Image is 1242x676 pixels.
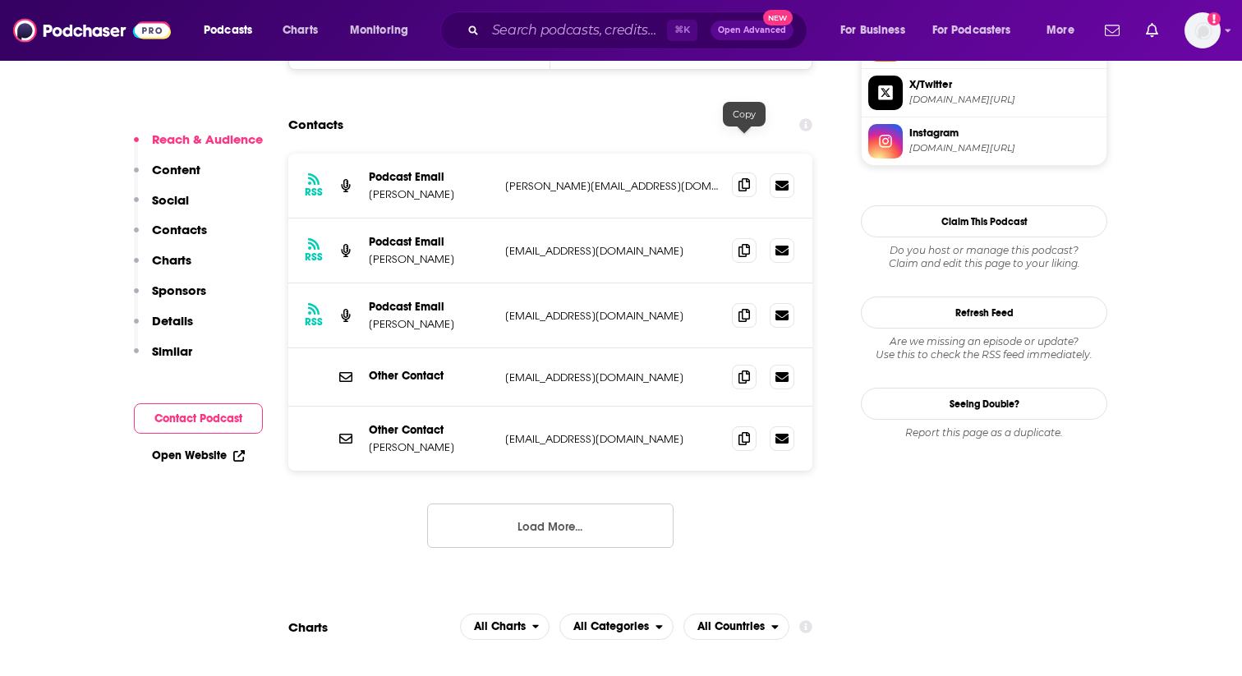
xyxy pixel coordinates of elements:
div: Copy [723,102,766,126]
button: Content [134,162,200,192]
button: open menu [338,17,430,44]
span: All Charts [474,621,526,632]
p: Similar [152,343,192,359]
a: Instagram[DOMAIN_NAME][URL] [868,124,1100,159]
p: [EMAIL_ADDRESS][DOMAIN_NAME] [505,370,719,384]
div: Claim and edit this page to your liking. [861,244,1107,270]
span: Open Advanced [718,26,786,34]
h3: RSS [305,315,323,329]
p: Contacts [152,222,207,237]
span: Instagram [909,126,1100,140]
span: Podcasts [204,19,252,42]
p: [EMAIL_ADDRESS][DOMAIN_NAME] [505,309,719,323]
span: X/Twitter [909,77,1100,92]
button: Contacts [134,222,207,252]
h2: Charts [288,619,328,635]
span: Monitoring [350,19,408,42]
button: Charts [134,252,191,283]
button: Similar [134,343,192,374]
button: Details [134,313,193,343]
a: Show notifications dropdown [1139,16,1165,44]
p: Podcast Email [369,300,492,314]
p: [PERSON_NAME] [369,317,492,331]
div: Search podcasts, credits, & more... [456,11,823,49]
p: [EMAIL_ADDRESS][DOMAIN_NAME] [505,432,719,446]
button: Open AdvancedNew [711,21,793,40]
span: instagram.com/darinolien [909,142,1100,154]
p: Podcast Email [369,235,492,249]
span: For Business [840,19,905,42]
span: Charts [283,19,318,42]
button: Claim This Podcast [861,205,1107,237]
span: More [1046,19,1074,42]
span: New [763,10,793,25]
a: Open Website [152,448,245,462]
button: Social [134,192,189,223]
p: Details [152,313,193,329]
p: [PERSON_NAME][EMAIL_ADDRESS][DOMAIN_NAME] [505,179,719,193]
img: Podchaser - Follow, Share and Rate Podcasts [13,15,171,46]
img: User Profile [1184,12,1221,48]
span: Logged in as rgertner [1184,12,1221,48]
p: [PERSON_NAME] [369,440,492,454]
p: Content [152,162,200,177]
button: open menu [460,614,550,640]
button: Show profile menu [1184,12,1221,48]
h2: Platforms [460,614,550,640]
p: [PERSON_NAME] [369,252,492,266]
p: Podcast Email [369,170,492,184]
button: Contact Podcast [134,403,263,434]
p: Other Contact [369,423,492,437]
svg: Add a profile image [1207,12,1221,25]
a: Charts [272,17,328,44]
button: open menu [192,17,274,44]
p: [PERSON_NAME] [369,187,492,201]
button: open menu [1035,17,1095,44]
p: Reach & Audience [152,131,263,147]
button: Sponsors [134,283,206,313]
span: For Podcasters [932,19,1011,42]
input: Search podcasts, credits, & more... [485,17,667,44]
div: Are we missing an episode or update? Use this to check the RSS feed immediately. [861,335,1107,361]
button: Refresh Feed [861,297,1107,329]
h2: Countries [683,614,789,640]
p: Sponsors [152,283,206,298]
p: Other Contact [369,369,492,383]
button: open menu [683,614,789,640]
p: Social [152,192,189,208]
button: open menu [559,614,674,640]
button: Load More... [427,504,674,548]
h3: RSS [305,251,323,264]
span: Do you host or manage this podcast? [861,244,1107,257]
div: Report this page as a duplicate. [861,426,1107,439]
span: All Countries [697,621,765,632]
h2: Categories [559,614,674,640]
p: [EMAIL_ADDRESS][DOMAIN_NAME] [505,244,719,258]
h3: RSS [305,186,323,199]
a: Seeing Double? [861,388,1107,420]
button: open menu [829,17,926,44]
button: Reach & Audience [134,131,263,162]
a: X/Twitter[DOMAIN_NAME][URL] [868,76,1100,110]
a: Show notifications dropdown [1098,16,1126,44]
p: Charts [152,252,191,268]
span: All Categories [573,621,649,632]
h2: Contacts [288,109,343,140]
button: open menu [922,17,1035,44]
span: ⌘ K [667,20,697,41]
span: twitter.com/DarinOlien [909,94,1100,106]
